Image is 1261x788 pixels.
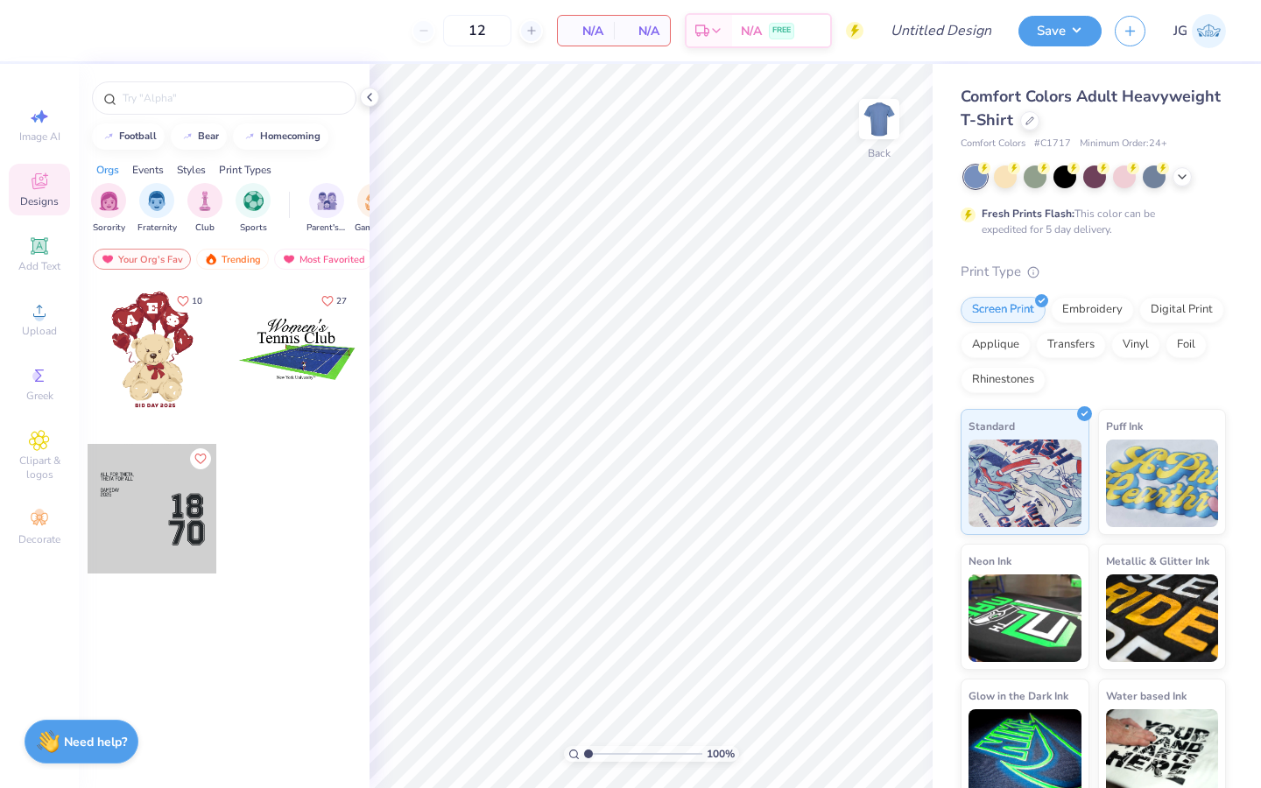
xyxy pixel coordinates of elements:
[274,249,373,270] div: Most Favorited
[707,746,735,762] span: 100 %
[969,574,1081,662] img: Neon Ink
[171,123,227,150] button: bear
[306,183,347,235] div: filter for Parent's Weekend
[64,734,127,750] strong: Need help?
[91,183,126,235] div: filter for Sorority
[101,253,115,265] img: most_fav.gif
[147,191,166,211] img: Fraternity Image
[190,448,211,469] button: Like
[180,131,194,142] img: trend_line.gif
[1111,332,1160,358] div: Vinyl
[317,191,337,211] img: Parent's Weekend Image
[119,131,157,141] div: football
[741,22,762,40] span: N/A
[195,191,215,211] img: Club Image
[1106,574,1219,662] img: Metallic & Glitter Ink
[1034,137,1071,151] span: # C1717
[192,297,202,306] span: 10
[22,324,57,338] span: Upload
[236,183,271,235] button: filter button
[969,417,1015,435] span: Standard
[568,22,603,40] span: N/A
[982,207,1074,221] strong: Fresh Prints Flash:
[969,440,1081,527] img: Standard
[102,131,116,142] img: trend_line.gif
[1166,332,1207,358] div: Foil
[877,13,1005,48] input: Untitled Design
[961,332,1031,358] div: Applique
[93,222,125,235] span: Sorority
[1080,137,1167,151] span: Minimum Order: 24 +
[187,183,222,235] div: filter for Club
[99,191,119,211] img: Sorority Image
[20,194,59,208] span: Designs
[219,162,271,178] div: Print Types
[969,552,1011,570] span: Neon Ink
[196,249,269,270] div: Trending
[1139,297,1224,323] div: Digital Print
[243,131,257,142] img: trend_line.gif
[1106,552,1209,570] span: Metallic & Glitter Ink
[18,532,60,546] span: Decorate
[1173,21,1187,41] span: JG
[187,183,222,235] button: filter button
[336,297,347,306] span: 27
[982,206,1197,237] div: This color can be expedited for 5 day delivery.
[137,183,177,235] button: filter button
[96,162,119,178] div: Orgs
[92,123,165,150] button: football
[137,222,177,235] span: Fraternity
[177,162,206,178] div: Styles
[195,222,215,235] span: Club
[198,131,219,141] div: bear
[306,183,347,235] button: filter button
[355,222,395,235] span: Game Day
[19,130,60,144] span: Image AI
[204,253,218,265] img: trending.gif
[9,454,70,482] span: Clipart & logos
[961,262,1226,282] div: Print Type
[243,191,264,211] img: Sports Image
[1018,16,1102,46] button: Save
[365,191,385,211] img: Game Day Image
[1106,440,1219,527] img: Puff Ink
[1106,686,1187,705] span: Water based Ink
[961,137,1025,151] span: Comfort Colors
[1051,297,1134,323] div: Embroidery
[132,162,164,178] div: Events
[240,222,267,235] span: Sports
[26,389,53,403] span: Greek
[1192,14,1226,48] img: Jazmin Gatus
[868,145,891,161] div: Back
[91,183,126,235] button: filter button
[624,22,659,40] span: N/A
[1173,14,1226,48] a: JG
[93,249,191,270] div: Your Org's Fav
[443,15,511,46] input: – –
[233,123,328,150] button: homecoming
[969,686,1068,705] span: Glow in the Dark Ink
[355,183,395,235] button: filter button
[18,259,60,273] span: Add Text
[772,25,791,37] span: FREE
[1106,417,1143,435] span: Puff Ink
[137,183,177,235] div: filter for Fraternity
[260,131,321,141] div: homecoming
[961,367,1046,393] div: Rhinestones
[1036,332,1106,358] div: Transfers
[236,183,271,235] div: filter for Sports
[282,253,296,265] img: most_fav.gif
[313,289,355,313] button: Like
[961,86,1221,130] span: Comfort Colors Adult Heavyweight T-Shirt
[306,222,347,235] span: Parent's Weekend
[169,289,210,313] button: Like
[355,183,395,235] div: filter for Game Day
[961,297,1046,323] div: Screen Print
[121,89,345,107] input: Try "Alpha"
[862,102,897,137] img: Back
